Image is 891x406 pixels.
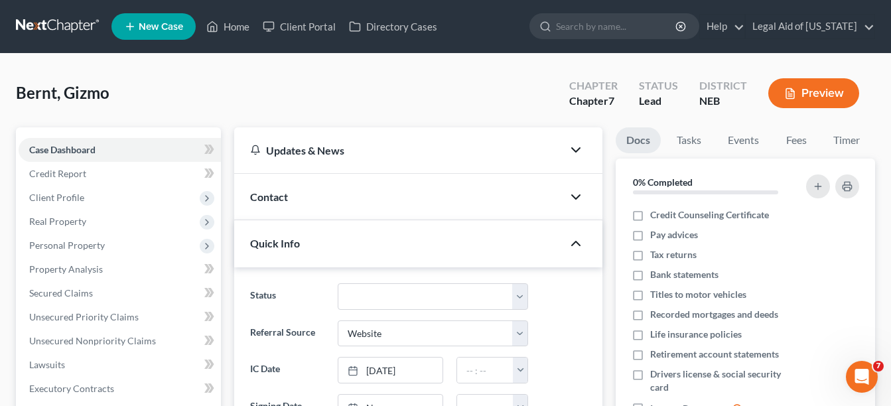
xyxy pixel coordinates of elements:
[243,357,331,383] label: IC Date
[699,78,747,94] div: District
[139,22,183,32] span: New Case
[556,14,677,38] input: Search by name...
[29,168,86,179] span: Credit Report
[650,288,746,301] span: Titles to motor vehicles
[29,239,105,251] span: Personal Property
[256,15,342,38] a: Client Portal
[250,237,300,249] span: Quick Info
[19,353,221,377] a: Lawsuits
[29,216,86,227] span: Real Property
[846,361,878,393] iframe: Intercom live chat
[243,320,331,347] label: Referral Source
[29,311,139,322] span: Unsecured Priority Claims
[717,127,770,153] a: Events
[29,144,96,155] span: Case Dashboard
[639,94,678,109] div: Lead
[19,138,221,162] a: Case Dashboard
[633,176,693,188] strong: 0% Completed
[19,162,221,186] a: Credit Report
[29,359,65,370] span: Lawsuits
[342,15,444,38] a: Directory Cases
[666,127,712,153] a: Tasks
[19,257,221,281] a: Property Analysis
[650,228,698,241] span: Pay advices
[29,383,114,394] span: Executory Contracts
[29,192,84,203] span: Client Profile
[650,248,697,261] span: Tax returns
[700,15,744,38] a: Help
[200,15,256,38] a: Home
[699,94,747,109] div: NEB
[19,329,221,353] a: Unsecured Nonpriority Claims
[569,78,618,94] div: Chapter
[457,358,514,383] input: -- : --
[243,283,331,310] label: Status
[338,358,443,383] a: [DATE]
[823,127,870,153] a: Timer
[775,127,817,153] a: Fees
[616,127,661,153] a: Docs
[29,263,103,275] span: Property Analysis
[639,78,678,94] div: Status
[650,308,778,321] span: Recorded mortgages and deeds
[650,268,719,281] span: Bank statements
[250,143,547,157] div: Updates & News
[16,83,109,102] span: Bernt, Gizmo
[29,287,93,299] span: Secured Claims
[19,377,221,401] a: Executory Contracts
[608,94,614,107] span: 7
[650,328,742,341] span: Life insurance policies
[29,335,156,346] span: Unsecured Nonpriority Claims
[650,368,799,394] span: Drivers license & social security card
[746,15,874,38] a: Legal Aid of [US_STATE]
[650,208,769,222] span: Credit Counseling Certificate
[250,190,288,203] span: Contact
[873,361,884,372] span: 7
[650,348,779,361] span: Retirement account statements
[19,305,221,329] a: Unsecured Priority Claims
[569,94,618,109] div: Chapter
[19,281,221,305] a: Secured Claims
[768,78,859,108] button: Preview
